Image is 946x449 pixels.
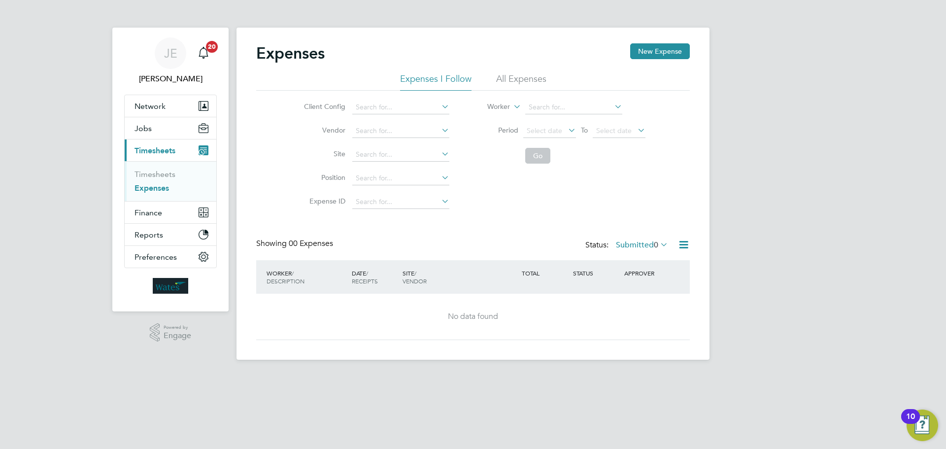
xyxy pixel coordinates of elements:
input: Search for... [352,172,449,185]
span: Powered by [164,323,191,332]
nav: Main navigation [112,28,229,311]
input: Search for... [352,124,449,138]
input: Search for... [352,195,449,209]
button: New Expense [630,43,690,59]
label: Submitted [616,240,668,250]
span: Network [135,102,166,111]
label: Vendor [301,126,345,135]
span: To [578,124,591,137]
span: Preferences [135,252,177,262]
button: Preferences [125,246,216,268]
label: Worker [466,102,510,112]
span: 00 Expenses [289,239,333,248]
input: Search for... [525,101,622,114]
div: TOTAL [519,264,571,282]
a: Powered byEngage [150,323,192,342]
button: Open Resource Center, 10 new notifications [907,410,938,441]
span: Jamie Evenden [124,73,217,85]
a: JE[PERSON_NAME] [124,37,217,85]
h2: Expenses [256,43,325,63]
span: Jobs [135,124,152,133]
span: Select date [596,126,632,135]
label: Position [301,173,345,182]
a: 20 [194,37,213,69]
input: Search for... [352,101,449,114]
div: DATE [349,264,401,290]
span: Select date [527,126,562,135]
button: Timesheets [125,139,216,161]
span: JE [164,47,177,60]
span: / [366,269,368,277]
div: 10 [906,416,915,429]
button: Finance [125,202,216,223]
span: / [292,269,294,277]
span: Timesheets [135,146,175,155]
label: Client Config [301,102,345,111]
label: Expense ID [301,197,345,206]
a: Expenses [135,183,169,193]
li: All Expenses [496,73,546,91]
a: Timesheets [135,170,175,179]
div: WORKER [264,264,349,290]
button: Network [125,95,216,117]
label: Site [301,149,345,158]
span: 20 [206,41,218,53]
div: SITE [400,264,519,290]
span: Finance [135,208,162,217]
div: STATUS [571,264,622,282]
div: No data found [266,311,680,322]
span: DESCRIPTION [267,277,304,285]
div: Status: [585,239,670,252]
a: Go to home page [124,278,217,294]
div: Showing [256,239,335,249]
img: wates-logo-retina.png [153,278,188,294]
span: / [414,269,416,277]
li: Expenses I Follow [400,73,472,91]
div: Timesheets [125,161,216,201]
button: Go [525,148,550,164]
span: 0 [654,240,658,250]
button: Jobs [125,117,216,139]
input: Search for... [352,148,449,162]
span: VENDOR [403,277,427,285]
button: Reports [125,224,216,245]
span: Reports [135,230,163,240]
label: Period [474,126,518,135]
span: Engage [164,332,191,340]
span: RECEIPTS [352,277,378,285]
div: APPROVER [622,264,673,282]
